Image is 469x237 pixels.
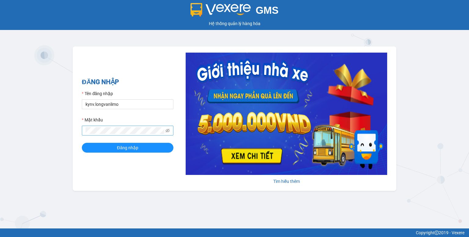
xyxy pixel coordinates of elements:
[2,20,467,27] div: Hệ thống quản lý hàng hóa
[5,229,464,236] div: Copyright 2019 - Vexere
[165,128,170,133] span: eye-invisible
[82,99,173,109] input: Tên đăng nhập
[186,53,387,175] img: banner-0
[434,231,439,235] span: copyright
[82,143,173,153] button: Đăng nhập
[82,90,113,97] label: Tên đăng nhập
[117,144,138,151] span: Đăng nhập
[191,9,279,14] a: GMS
[191,3,251,17] img: logo 2
[256,5,278,16] span: GMS
[85,127,164,134] input: Mật khẩu
[82,77,173,87] h2: ĐĂNG NHẬP
[186,178,387,185] div: Tìm hiểu thêm
[82,117,103,123] label: Mật khẩu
